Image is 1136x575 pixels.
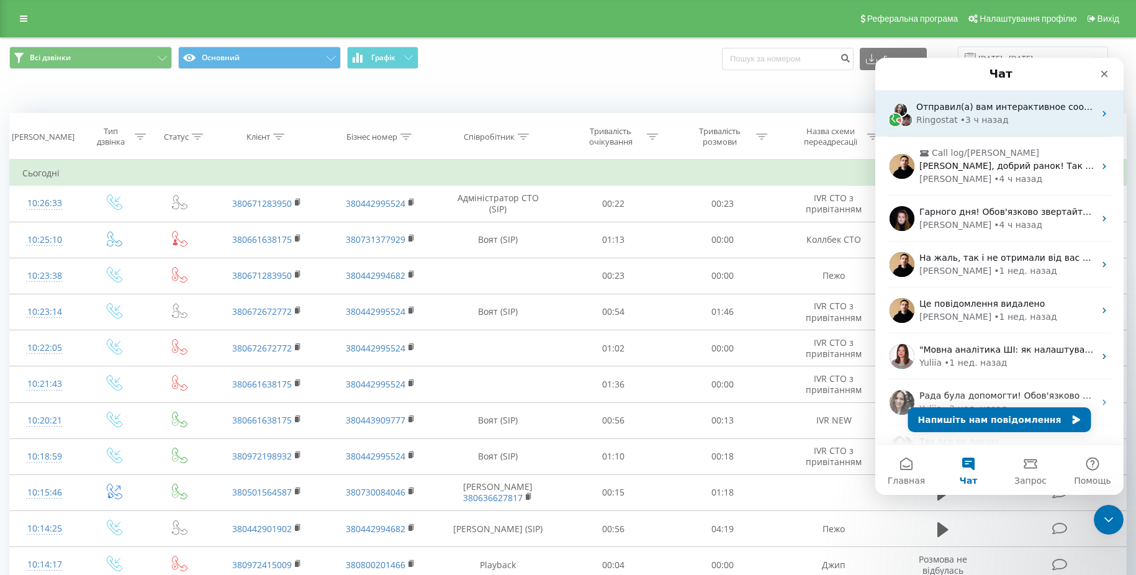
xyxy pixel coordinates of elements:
div: Тип дзвінка [91,126,132,147]
span: Запрос [139,419,171,427]
a: 380730084046 [346,486,405,498]
button: Графік [347,47,418,69]
div: • 2 нед. назад [69,345,132,358]
td: 00:23 [559,258,669,294]
td: Сьогодні [10,161,1127,186]
td: IVR СТО з привітанням [777,330,891,366]
div: 10:15:46 [22,481,67,505]
td: [PERSON_NAME] (SIP) [437,511,559,547]
a: 380671283950 [232,197,292,209]
td: IVR NEW [777,402,891,438]
td: 00:00 [668,222,777,258]
td: 04:19 [668,511,777,547]
a: 380442995524 [346,450,405,462]
div: [PERSON_NAME] [44,115,116,128]
img: Profile image for Vladyslav [14,240,39,265]
div: • 1 нед. назад [119,207,181,220]
input: Пошук за номером [722,48,854,70]
div: [PERSON_NAME] [44,253,116,266]
span: Помощь [199,419,236,427]
div: [PERSON_NAME] [44,161,116,174]
button: Всі дзвінки [9,47,172,69]
span: Так все ок дякую [44,379,123,389]
span: Рада була допомогти! Обов'язково звертайтеся, якщо виникнуть питання! 😉 Гарного дня! [44,333,464,343]
a: 380443909777 [346,414,405,426]
a: 380672672772 [232,306,292,317]
div: 10:21:43 [22,372,67,396]
div: 10:14:25 [22,517,67,541]
button: Запрос [124,387,186,437]
td: 00:56 [559,511,669,547]
div: • 1 нед. назад [69,299,132,312]
a: 380442994682 [346,269,405,281]
a: 380672672772 [232,342,292,354]
div: Тривалість розмови [687,126,753,147]
img: Profile image for Yuliia [14,378,39,403]
td: 00:23 [668,186,777,222]
span: Це повідомлення видалено [44,241,169,251]
div: 10:26:33 [22,191,67,215]
td: 01:36 [559,366,669,402]
img: Profile image for Yeva [14,148,39,173]
div: 10:20:21 [22,409,67,433]
td: 00:18 [668,438,777,474]
td: 00:15 [559,474,669,510]
td: Воят (SIP) [437,294,559,330]
div: Клієнт [246,132,270,142]
span: Реферальна програма [867,14,958,24]
button: Помощь [186,387,248,437]
span: Всі дзвінки [30,53,71,63]
td: Воят (SIP) [437,438,559,474]
button: Основний [178,47,341,69]
td: 01:18 [668,474,777,510]
span: [PERSON_NAME], добрий ранок! Так як і домовлялись сьогодні потрібно провести тестові дзвінки: - в... [44,103,968,113]
div: Бізнес номер [346,132,397,142]
td: 01:13 [559,222,669,258]
td: 00:56 [559,402,669,438]
td: 01:46 [668,294,777,330]
img: Profile image for Yuliia [14,286,39,311]
div: Тривалість очікування [577,126,644,147]
div: 10:23:14 [22,300,67,324]
td: 01:02 [559,330,669,366]
span: Чат [84,419,102,427]
a: 380442901902 [232,523,292,535]
a: 380661638175 [232,233,292,245]
td: Пежо [777,511,891,547]
div: Yuliia [44,345,66,358]
td: 00:00 [668,258,777,294]
div: Yuliia [44,299,66,312]
a: 380661638175 [232,414,292,426]
div: 10:18:59 [22,445,67,469]
a: 380442995524 [346,378,405,390]
td: IVR СТО з привітанням [777,438,891,474]
button: Напишіть нам повідомлення [33,350,216,374]
img: Profile image for Vladyslav [14,194,39,219]
td: Воят (SIP) [437,402,559,438]
div: • 4 ч назад [119,161,167,174]
img: Profile image for Yuliia [14,332,39,357]
td: 00:54 [559,294,669,330]
td: Пежо [777,258,891,294]
span: Налаштування профілю [980,14,1076,24]
td: 00:22 [559,186,669,222]
a: 380671283950 [232,269,292,281]
td: IVR СТО з привітанням [777,294,891,330]
td: [PERSON_NAME] [437,474,559,510]
a: 380731377929 [346,233,405,245]
a: 380442995524 [346,197,405,209]
a: 380636627817 [463,492,523,504]
iframe: Intercom live chat [1094,505,1124,535]
td: Адміністратор СТО (SIP) [437,186,559,222]
a: 380442995524 [346,306,405,317]
a: 380442994682 [346,523,405,535]
td: 00:00 [668,366,777,402]
div: 10:23:38 [22,264,67,288]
